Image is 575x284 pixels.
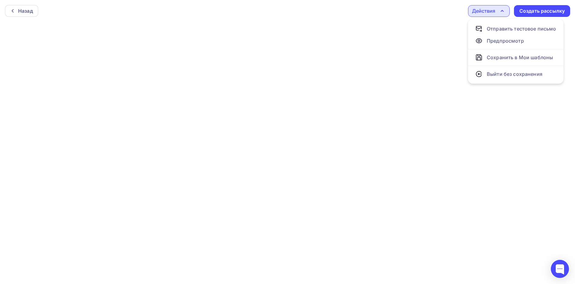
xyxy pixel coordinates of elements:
div: Действия [472,7,495,15]
div: Предпросмотр [487,37,524,44]
div: Создать рассылку [519,8,565,15]
div: Отправить тестовое письмо [487,25,556,32]
ul: Действия [468,19,564,84]
div: Назад [18,7,33,15]
div: Выйти без сохранения [487,70,542,78]
div: Сохранить в Мои шаблоны [487,54,553,61]
button: Действия [468,5,510,17]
